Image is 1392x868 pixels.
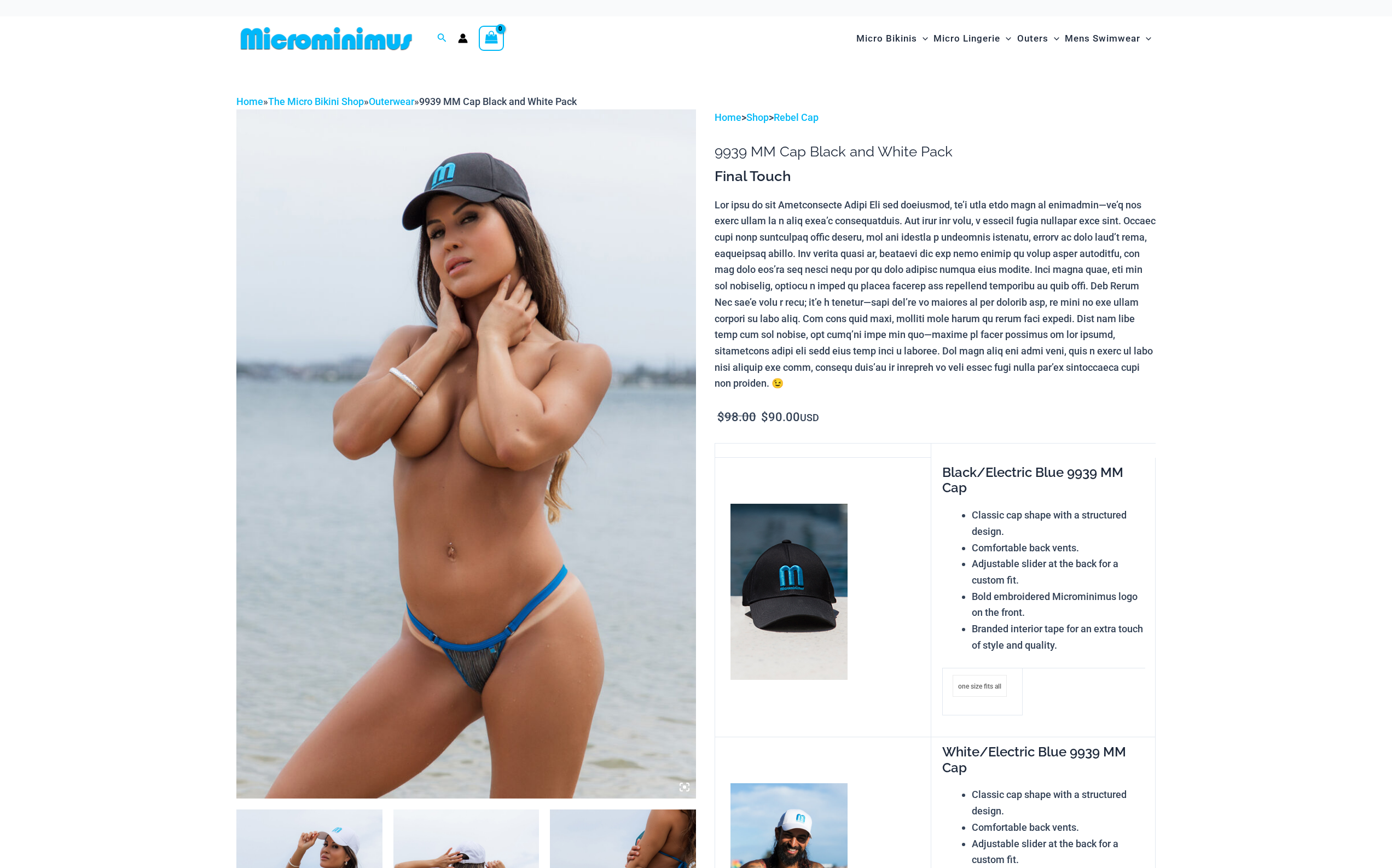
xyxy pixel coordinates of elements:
p: USD [715,409,1156,426]
span: Mens Swimwear [1065,25,1140,53]
bdi: 98.00 [717,410,756,424]
li: Adjustable slider at the back for a custom fit. [972,556,1146,588]
span: Menu Toggle [1000,25,1011,53]
a: Micro BikinisMenu ToggleMenu Toggle [854,22,931,55]
span: Micro Bikinis [856,25,917,53]
a: View Shopping Cart, empty [479,26,504,51]
span: Menu Toggle [917,25,928,53]
bdi: 90.00 [761,410,800,424]
span: $ [761,410,768,424]
a: OutersMenu ToggleMenu Toggle [1014,22,1062,55]
li: Classic cap shape with a structured design. [972,507,1146,539]
a: Shop [746,112,769,123]
span: 9939 MM Cap Black and White Pack [419,96,577,107]
a: Home [236,96,263,107]
img: Microminimus Rebel Cap Black [730,504,848,679]
span: one size fits all [958,683,1001,690]
li: one size fits all [953,675,1007,697]
span: Menu Toggle [1140,25,1151,53]
a: Search icon link [437,32,447,45]
p: > > [715,109,1156,126]
a: Rebel Cap [774,112,819,123]
a: Outerwear [369,96,414,107]
span: White/Electric Blue 9939 MM Cap [942,744,1126,776]
span: $ [717,410,724,424]
h1: 9939 MM Cap Black and White Pack [715,143,1156,160]
li: Classic cap shape with a structured design. [972,787,1146,819]
li: Comfortable back vents. [972,540,1146,556]
a: Home [715,112,741,123]
nav: Site Navigation [852,20,1156,57]
li: Branded interior tape for an extra touch of style and quality. [972,621,1146,653]
a: Mens SwimwearMenu ToggleMenu Toggle [1062,22,1154,55]
p: Lor ipsu do sit Ametconsecte Adipi Eli sed doeiusmod, te’i utla etdo magn al enimadmin—ve’q nos e... [715,197,1156,392]
span: Micro Lingerie [933,25,1000,53]
li: Adjustable slider at the back for a custom fit. [972,836,1146,868]
a: Account icon link [458,33,468,43]
span: Menu Toggle [1048,25,1059,53]
span: » » » [236,96,577,107]
a: Micro LingerieMenu ToggleMenu Toggle [931,22,1014,55]
h3: Final Touch [715,167,1156,186]
img: MM SHOP LOGO FLAT [236,26,416,51]
img: Rebel Cap BlackElectric Blue 9939 Cap [236,109,696,799]
span: Outers [1017,25,1048,53]
li: Comfortable back vents. [972,819,1146,836]
li: Bold embroidered Microminimus logo on the front. [972,589,1146,621]
a: The Micro Bikini Shop [268,96,364,107]
span: Black/Electric Blue 9939 MM Cap [942,464,1123,496]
